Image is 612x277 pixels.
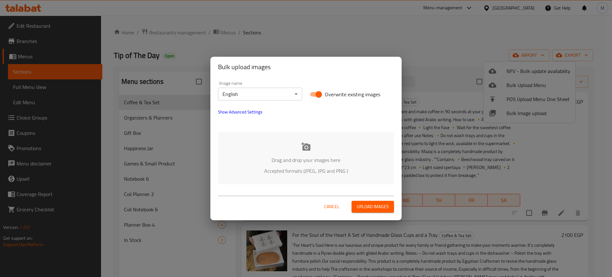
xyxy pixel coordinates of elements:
[228,156,384,164] p: Drag and drop your images here
[214,104,266,120] button: show more
[324,203,339,211] span: Cancel
[322,201,342,213] button: Cancel
[357,203,389,211] span: Upload images
[218,88,302,100] div: English
[352,201,394,213] button: Upload images
[325,91,380,98] span: Overwrite existing images
[228,167,384,175] p: Accepted formats (JPEG, JPG and PNG )
[218,108,262,116] span: Show Advanced Settings
[218,62,394,72] h2: Bulk upload images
